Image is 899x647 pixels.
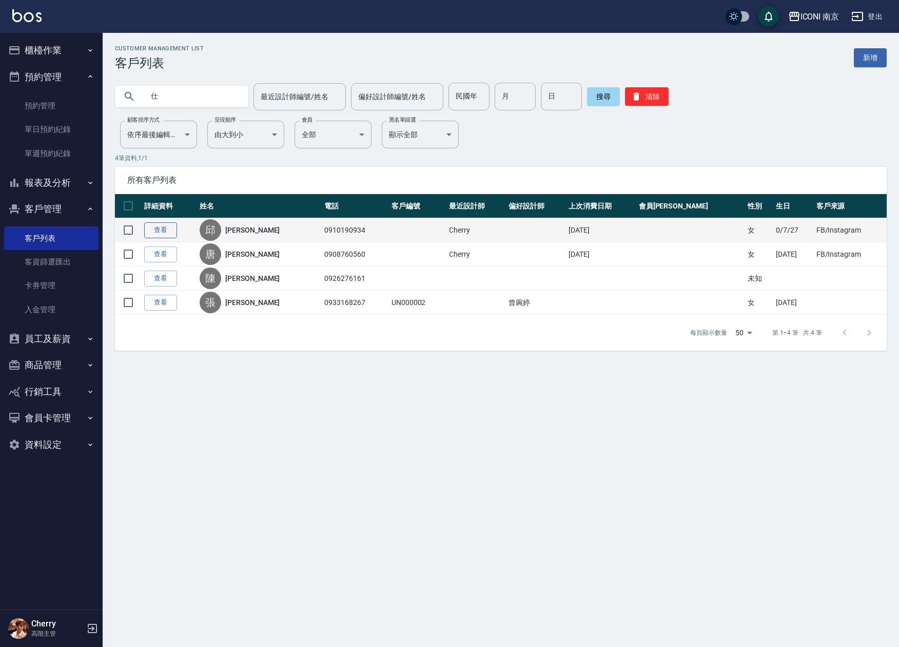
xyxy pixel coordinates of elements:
td: 女 [745,218,773,242]
div: 50 [731,319,756,347]
img: Logo [12,9,42,22]
th: 電話 [322,194,389,218]
th: 偏好設計師 [506,194,566,218]
button: 清除 [625,87,669,106]
div: 顯示全部 [382,121,459,148]
td: 0926276161 [322,267,389,291]
td: [DATE] [566,242,636,267]
td: FB/Instagram [814,242,887,267]
button: ICONI 南京 [784,6,844,27]
td: [DATE] [773,291,813,315]
th: 客戶來源 [814,194,887,218]
div: 全部 [295,121,372,148]
th: 客戶編號 [389,194,446,218]
a: 預約管理 [4,94,99,118]
th: 上次消費日期 [566,194,636,218]
td: Cherry [446,218,506,242]
td: FB/Instagram [814,218,887,242]
a: [PERSON_NAME] [225,273,280,283]
a: 查看 [144,295,177,311]
button: 行銷工具 [4,378,99,405]
a: [PERSON_NAME] [225,297,280,308]
div: 陳 [200,268,221,289]
button: 客戶管理 [4,196,99,222]
a: 客戶列表 [4,226,99,250]
td: 0/7/27 [773,218,813,242]
th: 生日 [773,194,813,218]
span: 所有客戶列表 [127,175,874,185]
h2: Customer Management List [115,45,204,52]
th: 姓名 [197,194,322,218]
a: 查看 [144,271,177,287]
a: [PERSON_NAME] [225,225,280,235]
div: 邱 [200,219,221,241]
div: 依序最後編輯時間 [120,121,197,148]
label: 呈現順序 [214,116,236,124]
td: 0933168267 [322,291,389,315]
h5: Cherry [31,619,84,629]
td: Cherry [446,242,506,267]
th: 詳細資料 [142,194,197,218]
div: ICONI 南京 [800,10,839,23]
td: 曾琬婷 [506,291,566,315]
button: 搜尋 [587,87,620,106]
img: Person [8,618,29,639]
a: [PERSON_NAME] [225,249,280,259]
button: 會員卡管理 [4,405,99,431]
td: 女 [745,291,773,315]
button: 預約管理 [4,64,99,90]
th: 性別 [745,194,773,218]
td: 女 [745,242,773,267]
a: 卡券管理 [4,274,99,297]
input: 搜尋關鍵字 [144,83,240,110]
button: 櫃檯作業 [4,37,99,64]
button: 資料設定 [4,431,99,458]
a: 客資篩選匯出 [4,250,99,274]
a: 單日預約紀錄 [4,118,99,141]
button: 商品管理 [4,352,99,378]
a: 新增 [854,48,887,67]
button: 員工及薪資 [4,326,99,352]
td: 未知 [745,267,773,291]
td: 0910190934 [322,218,389,242]
a: 單週預約紀錄 [4,142,99,165]
label: 會員 [302,116,312,124]
div: 唐 [200,243,221,265]
div: 張 [200,292,221,313]
td: [DATE] [566,218,636,242]
h3: 客戶列表 [115,56,204,70]
td: 0908760560 [322,242,389,267]
button: save [758,6,779,27]
a: 查看 [144,246,177,262]
label: 顧客排序方式 [127,116,160,124]
button: 報表及分析 [4,169,99,196]
p: 第 1–4 筆 共 4 筆 [772,328,822,337]
td: [DATE] [773,242,813,267]
button: 登出 [847,7,887,26]
th: 最近設計師 [446,194,506,218]
p: 每頁顯示數量 [690,328,727,337]
div: 由大到小 [207,121,284,148]
a: 入金管理 [4,298,99,321]
a: 查看 [144,222,177,238]
th: 會員[PERSON_NAME] [636,194,745,218]
p: 高階主管 [31,629,84,638]
label: 黑名單篩選 [389,116,416,124]
td: UN000002 [389,291,446,315]
p: 4 筆資料, 1 / 1 [115,154,887,163]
